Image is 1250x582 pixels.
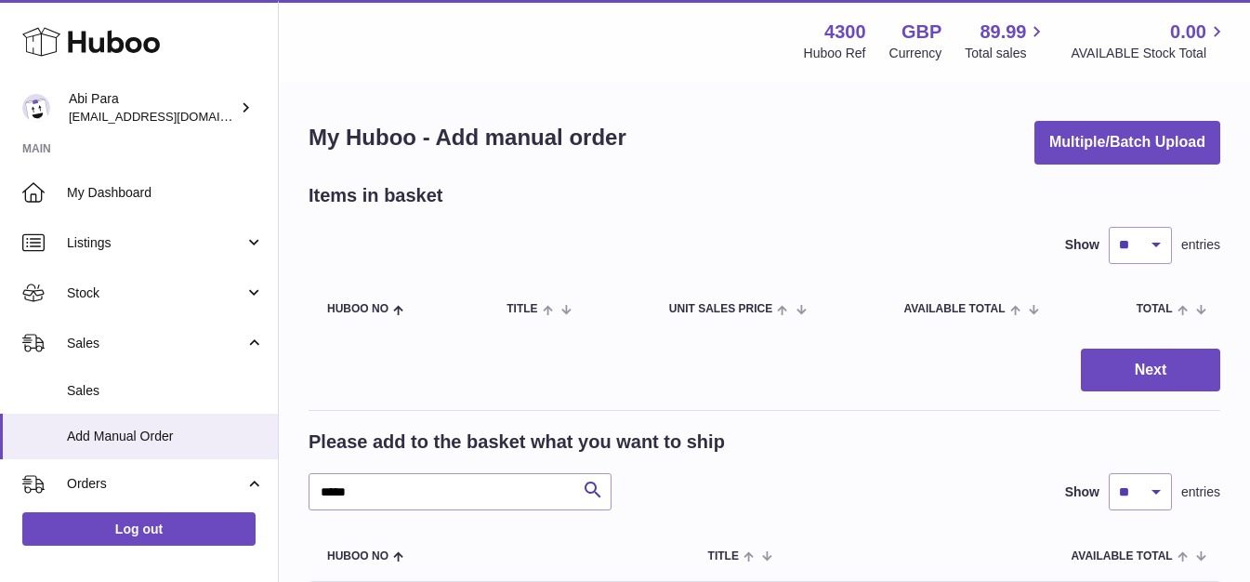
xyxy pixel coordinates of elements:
[309,183,443,208] h2: Items in basket
[67,234,244,252] span: Listings
[804,45,866,62] div: Huboo Ref
[965,20,1047,62] a: 89.99 Total sales
[22,512,256,546] a: Log out
[1034,121,1220,165] button: Multiple/Batch Upload
[1071,45,1228,62] span: AVAILABLE Stock Total
[69,90,236,126] div: Abi Para
[67,284,244,302] span: Stock
[903,303,1005,315] span: AVAILABLE Total
[1072,550,1173,562] span: AVAILABLE Total
[67,184,264,202] span: My Dashboard
[22,94,50,122] img: Abi@mifo.co.uk
[1081,349,1220,392] button: Next
[67,335,244,352] span: Sales
[669,303,772,315] span: Unit Sales Price
[1181,236,1220,254] span: entries
[327,550,388,562] span: Huboo no
[507,303,537,315] span: Title
[1170,20,1206,45] span: 0.00
[1065,236,1099,254] label: Show
[327,303,388,315] span: Huboo no
[1137,303,1173,315] span: Total
[1071,20,1228,62] a: 0.00 AVAILABLE Stock Total
[824,20,866,45] strong: 4300
[67,382,264,400] span: Sales
[309,430,725,455] h2: Please add to the basket what you want to ship
[889,45,942,62] div: Currency
[980,20,1026,45] span: 89.99
[309,123,626,152] h1: My Huboo - Add manual order
[965,45,1047,62] span: Total sales
[69,109,273,124] span: [EMAIL_ADDRESS][DOMAIN_NAME]
[708,550,739,562] span: Title
[67,475,244,493] span: Orders
[67,428,264,445] span: Add Manual Order
[1181,483,1220,501] span: entries
[901,20,941,45] strong: GBP
[1065,483,1099,501] label: Show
